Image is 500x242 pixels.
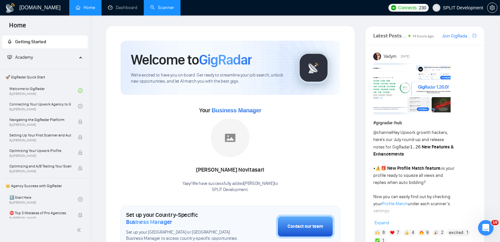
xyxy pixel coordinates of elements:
[387,166,442,171] strong: New Profile Match feature:
[419,230,424,235] img: 🔥
[373,119,476,126] h1: # gigradar-hub
[426,229,429,236] span: 9
[473,33,476,39] a: export
[9,216,71,220] span: By [PERSON_NAME]
[131,51,252,68] h1: Welcome to
[9,84,78,98] a: Welcome to GigRadarBy[PERSON_NAME]
[391,5,396,10] img: upwork-logo.png
[9,123,71,127] span: By [PERSON_NAME]
[373,32,407,40] span: Latest Posts from the GigRadar Community
[78,135,83,139] span: lock
[126,211,244,226] h1: Set up your Country-Specific
[77,227,83,233] span: double-left
[473,33,476,38] span: export
[373,130,392,135] span: @channel
[434,230,438,235] img: 🎉
[126,218,172,226] span: Business Manager
[410,144,421,149] code: 1.26
[381,166,386,171] span: 🎁
[466,229,468,236] span: 1
[3,179,87,192] span: 👑 Agency Success with GigRadar
[9,99,78,113] a: Connecting Your Upwork Agency to GigRadarBy[PERSON_NAME]
[15,39,46,45] span: Getting Started
[199,51,252,68] span: GigRadar
[9,147,71,154] span: Optimizing Your Upwork Profile
[487,5,497,10] a: setting
[288,223,323,230] div: Contact our team
[182,181,278,193] div: Yaay! We have successfully added [PERSON_NAME] to
[442,33,471,40] a: Join GigRadar Slack Community
[276,215,335,238] button: Contact our team
[412,229,414,236] span: 4
[78,119,83,124] span: lock
[491,220,499,225] span: 10
[78,213,83,217] span: lock
[9,116,71,123] span: Navigating the GigRadar Platform
[7,55,12,59] span: fund-projection-screen
[487,3,497,13] button: setting
[199,107,261,114] span: Your
[108,5,137,10] a: dashboardDashboard
[7,39,12,44] span: rocket
[375,220,389,226] span: Expand
[131,72,287,85] span: We're excited to have you on board. Get ready to streamline your job search, unlock new opportuni...
[9,163,71,169] span: Optimizing and A/B Testing Your Scanner for Better Results
[4,21,31,34] span: Home
[78,166,83,170] span: lock
[375,166,381,171] span: ⚠️
[182,165,278,176] div: [PERSON_NAME] Novitasari
[398,4,417,11] span: Connects:
[384,53,397,60] span: Vadym
[211,118,250,157] img: placeholder.png
[390,230,395,235] img: ❤️
[375,230,380,235] img: 🙌
[76,5,95,10] a: homeHome
[397,229,399,236] span: 7
[478,220,494,236] iframe: Intercom live chat
[7,55,33,60] span: Academy
[9,192,78,207] a: 1️⃣ Start HereBy[PERSON_NAME]
[9,169,71,173] span: By [PERSON_NAME]
[9,210,71,216] span: ⛔ Top 3 Mistakes of Pro Agencies
[434,5,439,10] span: user
[298,52,330,84] img: gigradar-logo.png
[15,55,33,60] span: Academy
[405,230,409,235] img: 👍
[448,229,464,236] span: :excited:
[211,107,261,114] span: Business Manager
[78,104,83,108] span: check-circle
[182,187,278,193] p: SPLIT Development .
[9,132,71,138] span: Setting Up Your First Scanner and Auto-Bidder
[9,138,71,142] span: By [PERSON_NAME]
[419,4,426,11] span: 230
[5,3,15,13] img: logo
[78,88,83,93] span: check-circle
[382,201,408,207] a: Profile Match
[2,35,88,48] li: Getting Started
[3,71,87,84] span: 🚀 GigRadar Quick Start
[78,150,83,155] span: lock
[412,34,434,38] span: 14 hours ago
[401,54,409,59] span: [DATE]
[373,53,381,60] img: Vadym
[78,197,83,202] span: check-circle
[126,229,244,242] span: Set up your [GEOGRAPHIC_DATA] or [GEOGRAPHIC_DATA] Business Manager to access country-specific op...
[150,5,174,10] a: searchScanner
[441,229,444,236] span: 2
[373,63,451,115] img: F09AC4U7ATU-image.png
[382,229,385,236] span: 8
[9,154,71,158] span: By [PERSON_NAME]
[487,5,497,10] span: setting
